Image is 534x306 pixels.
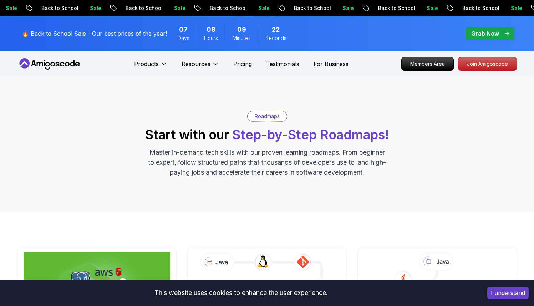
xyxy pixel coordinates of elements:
p: Master in-demand tech skills with our proven learning roadmaps. From beginner to expert, follow s... [147,147,387,177]
p: Back to School [120,5,168,12]
p: Sale [337,5,360,12]
p: 🔥 Back to School Sale - Our best prices of the year! [22,29,167,38]
p: Back to School [36,5,84,12]
a: Join Amigoscode [458,57,517,71]
p: Sale [84,5,107,12]
span: 22 Seconds [272,25,280,35]
button: Accept cookies [487,287,529,299]
span: Step-by-Step Roadmaps! [232,127,389,142]
p: Back to School [372,5,421,12]
span: Hours [204,35,218,42]
p: Sale [253,5,275,12]
p: Products [134,60,159,68]
span: 7 Days [179,25,188,35]
p: Grab Now [471,29,499,38]
p: Back to School [204,5,253,12]
div: This website uses cookies to enhance the user experience. [5,285,477,301]
a: Members Area [401,57,454,71]
button: Resources [182,60,219,74]
p: Members Area [402,57,453,70]
p: Sale [168,5,191,12]
span: Days [178,35,189,42]
a: Pricing [233,60,252,68]
span: Minutes [233,35,251,42]
p: Sale [505,5,528,12]
p: Join Amigoscode [458,57,517,70]
h2: Start with our [145,127,389,142]
p: Resources [182,60,210,68]
p: Back to School [457,5,505,12]
p: Back to School [288,5,337,12]
p: Sale [421,5,444,12]
button: Products [134,60,167,74]
a: For Business [314,60,349,68]
p: Roadmaps [255,113,280,120]
span: 9 Minutes [237,25,246,35]
a: Testimonials [266,60,299,68]
span: Seconds [265,35,286,42]
span: 8 Hours [207,25,215,35]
